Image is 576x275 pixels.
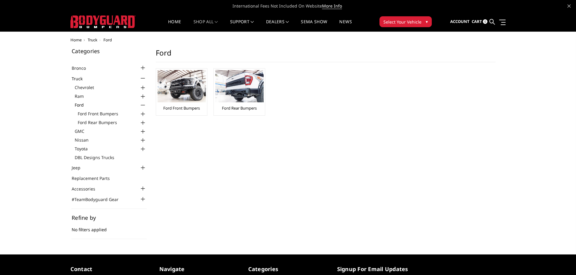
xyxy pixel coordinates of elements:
a: Ram [75,93,147,99]
span: Select Your Vehicle [383,19,421,25]
img: BODYGUARD BUMPERS [70,15,135,28]
iframe: Chat Widget [546,246,576,275]
h5: Refine by [72,215,147,220]
a: Ford Rear Bumpers [222,105,257,111]
a: Bronco [72,65,93,71]
h5: Navigate [159,265,239,273]
span: ▾ [426,18,428,25]
a: Truck [88,37,97,43]
a: GMC [75,128,147,134]
span: 0 [483,19,487,24]
a: Toyota [75,145,147,152]
a: Home [168,20,181,31]
a: Account [450,14,470,30]
span: Ford [103,37,112,43]
a: More Info [322,3,342,9]
a: Replacement Parts [72,175,117,181]
a: SEMA Show [301,20,327,31]
a: Ford [75,102,147,108]
a: Chevrolet [75,84,147,91]
h5: Categories [72,48,147,54]
a: Ford Front Bumpers [163,105,200,111]
a: Nissan [75,137,147,143]
a: DBL Designs Trucks [75,154,147,161]
h5: contact [70,265,150,273]
a: Truck [72,75,90,82]
a: Home [70,37,82,43]
a: shop all [194,20,218,31]
h1: Ford [156,48,496,62]
a: Ford Front Bumpers [78,110,147,117]
h5: signup for email updates [337,265,417,273]
button: Select Your Vehicle [379,16,432,27]
a: Dealers [266,20,289,31]
span: Account [450,19,470,24]
a: Ford Rear Bumpers [78,119,147,126]
span: Cart [472,19,482,24]
a: Accessories [72,186,103,192]
div: No filters applied [72,215,147,239]
a: Jeep [72,165,88,171]
a: Cart 0 [472,14,487,30]
h5: Categories [248,265,328,273]
a: News [339,20,352,31]
a: #TeamBodyguard Gear [72,196,126,203]
a: Support [230,20,254,31]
